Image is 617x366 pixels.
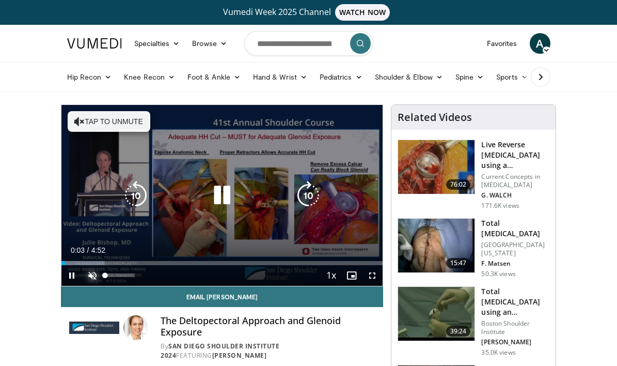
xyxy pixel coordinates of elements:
[481,218,549,239] h3: Total [MEDICAL_DATA]
[61,105,383,286] video-js: Video Player
[369,67,449,87] a: Shoulder & Elbow
[71,246,85,254] span: 0:03
[68,111,150,132] button: Tap to unmute
[186,33,233,54] a: Browse
[247,67,313,87] a: Hand & Wrist
[481,33,524,54] a: Favorites
[341,265,362,286] button: Enable picture-in-picture mode
[161,342,375,360] div: By FEATURING
[313,67,369,87] a: Pediatrics
[161,315,375,338] h4: The Deltopectoral Approach and Glenoid Exposure
[335,4,390,21] span: WATCH NOW
[321,265,341,286] button: Playback Rate
[481,241,549,257] p: [GEOGRAPHIC_DATA][US_STATE]
[61,265,82,286] button: Pause
[481,260,549,268] p: F. Matsen
[398,140,474,194] img: 684033_3.png.150x105_q85_crop-smart_upscale.jpg
[481,338,549,346] p: [PERSON_NAME]
[446,179,471,190] span: 76:02
[481,202,519,210] p: 171.6K views
[61,261,383,265] div: Progress Bar
[105,273,135,277] div: Volume Level
[61,67,118,87] a: Hip Recon
[128,33,186,54] a: Specialties
[481,140,549,171] h3: Live Reverse [MEDICAL_DATA] using a Deltopectoral Appro…
[481,270,515,278] p: 50.3K views
[69,315,120,340] img: San Diego Shoulder Institute 2024
[91,246,105,254] span: 4:52
[161,342,279,360] a: San Diego Shoulder Institute 2024
[87,246,89,254] span: /
[82,265,103,286] button: Unmute
[446,326,471,337] span: 39:24
[481,319,549,336] p: Boston Shoulder Institute
[398,286,549,357] a: 39:24 Total [MEDICAL_DATA] using an Anatomical Shoulder System Boston Shoulder Institute [PERSON_...
[481,173,549,189] p: Current Concepts in [MEDICAL_DATA]
[67,38,122,49] img: VuMedi Logo
[398,218,549,278] a: 15:47 Total [MEDICAL_DATA] [GEOGRAPHIC_DATA][US_STATE] F. Matsen 50.3K views
[61,4,557,21] a: Vumedi Week 2025 ChannelWATCH NOW
[449,67,490,87] a: Spine
[398,219,474,272] img: 38826_0000_3.png.150x105_q85_crop-smart_upscale.jpg
[362,265,383,286] button: Fullscreen
[530,33,550,54] a: A
[398,140,549,210] a: 76:02 Live Reverse [MEDICAL_DATA] using a Deltopectoral Appro… Current Concepts in [MEDICAL_DATA]...
[490,67,534,87] a: Sports
[212,351,267,360] a: [PERSON_NAME]
[118,67,181,87] a: Knee Recon
[244,31,373,56] input: Search topics, interventions
[61,286,384,307] a: Email [PERSON_NAME]
[481,286,549,317] h3: Total [MEDICAL_DATA] using an Anatomical Shoulder System
[446,258,471,268] span: 15:47
[181,67,247,87] a: Foot & Ankle
[481,191,549,200] p: G. WALCH
[398,287,474,341] img: 38824_0000_3.png.150x105_q85_crop-smart_upscale.jpg
[481,348,515,357] p: 35.0K views
[398,111,472,124] h4: Related Videos
[123,315,148,340] img: Avatar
